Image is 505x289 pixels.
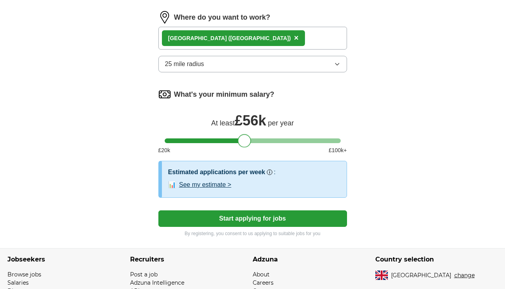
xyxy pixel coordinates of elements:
a: Careers [253,279,274,286]
a: Salaries [7,279,29,286]
span: 📊 [168,180,176,190]
button: change [454,271,475,280]
button: 25 mile radius [158,56,347,72]
a: Post a job [130,271,158,278]
label: Where do you want to work? [174,12,270,23]
img: location.png [158,11,171,24]
h4: Country selection [375,249,498,271]
button: Start applying for jobs [158,210,347,227]
a: About [253,271,270,278]
strong: [GEOGRAPHIC_DATA] [168,35,227,41]
span: ([GEOGRAPHIC_DATA]) [228,35,291,41]
span: 25 mile radius [165,59,204,69]
button: × [294,32,299,44]
h3: Estimated applications per week [168,168,265,177]
h3: : [274,168,275,177]
a: Adzuna Intelligence [130,279,184,286]
span: per year [268,119,294,127]
label: What's your minimum salary? [174,89,274,100]
button: See my estimate > [179,180,231,190]
img: salary.png [158,88,171,101]
span: £ 20 k [158,146,170,155]
span: £ 56k [235,112,266,129]
img: UK flag [375,271,388,280]
p: By registering, you consent to us applying to suitable jobs for you [158,230,347,237]
a: Browse jobs [7,271,41,278]
span: × [294,33,299,42]
span: [GEOGRAPHIC_DATA] [391,271,451,280]
span: At least [211,119,235,127]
